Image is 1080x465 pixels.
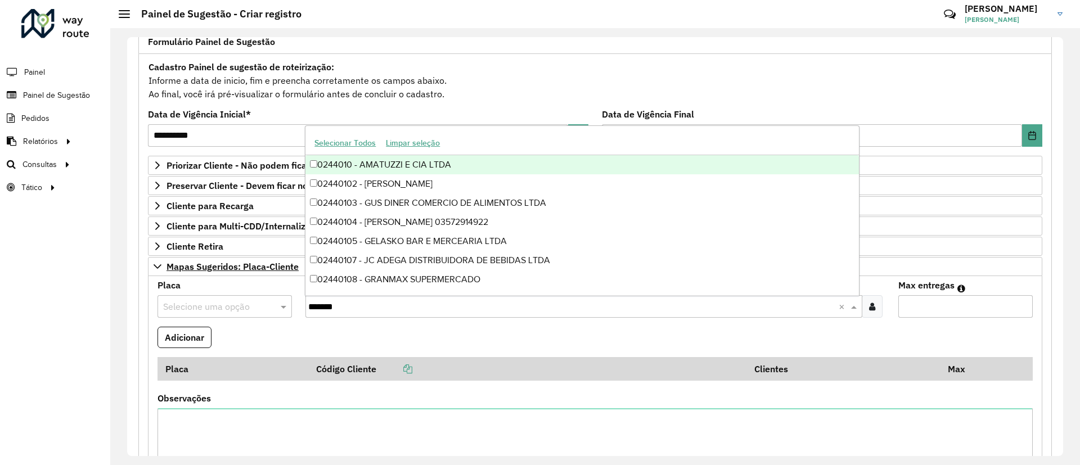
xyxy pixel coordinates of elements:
[1022,124,1042,147] button: Choose Date
[148,107,251,121] label: Data de Vigência Inicial
[381,134,445,152] button: Limpar seleção
[21,112,49,124] span: Pedidos
[940,357,985,381] th: Max
[166,242,223,251] span: Cliente Retira
[157,357,309,381] th: Placa
[898,278,955,292] label: Max entregas
[305,270,858,289] div: 02440108 - GRANMAX SUPERMERCADO
[305,193,858,213] div: 02440103 - GUS DINER COMERCIO DE ALIMENTOS LTDA
[148,176,1042,195] a: Preservar Cliente - Devem ficar no buffer, não roteirizar
[747,357,940,381] th: Clientes
[148,216,1042,236] a: Cliente para Multi-CDD/Internalização
[148,37,275,46] span: Formulário Painel de Sugestão
[166,201,254,210] span: Cliente para Recarga
[305,174,858,193] div: 02440102 - [PERSON_NAME]
[157,327,211,348] button: Adicionar
[148,156,1042,175] a: Priorizar Cliente - Não podem ficar no buffer
[157,391,211,405] label: Observações
[166,222,325,231] span: Cliente para Multi-CDD/Internalização
[166,262,299,271] span: Mapas Sugeridos: Placa-Cliente
[22,159,57,170] span: Consultas
[568,124,588,147] button: Choose Date
[21,182,42,193] span: Tático
[602,107,694,121] label: Data de Vigência Final
[148,237,1042,256] a: Cliente Retira
[24,66,45,78] span: Painel
[305,251,858,270] div: 02440107 - JC ADEGA DISTRIBUIDORA DE BEBIDAS LTDA
[166,161,350,170] span: Priorizar Cliente - Não podem ficar no buffer
[157,278,181,292] label: Placa
[130,8,301,20] h2: Painel de Sugestão - Criar registro
[148,257,1042,276] a: Mapas Sugeridos: Placa-Cliente
[376,363,412,374] a: Copiar
[305,232,858,251] div: 02440105 - GELASKO BAR E MERCEARIA LTDA
[309,134,381,152] button: Selecionar Todos
[148,196,1042,215] a: Cliente para Recarga
[23,89,90,101] span: Painel de Sugestão
[965,3,1049,14] h3: [PERSON_NAME]
[148,60,1042,101] div: Informe a data de inicio, fim e preencha corretamente os campos abaixo. Ao final, você irá pré-vi...
[309,357,747,381] th: Código Cliente
[305,125,859,296] ng-dropdown-panel: Options list
[166,181,395,190] span: Preservar Cliente - Devem ficar no buffer, não roteirizar
[965,15,1049,25] span: [PERSON_NAME]
[938,2,962,26] a: Contato Rápido
[148,61,334,73] strong: Cadastro Painel de sugestão de roteirização:
[305,155,858,174] div: 0244010 - AMATUZZI E CIA LTDA
[957,284,965,293] em: Máximo de clientes que serão colocados na mesma rota com os clientes informados
[839,300,848,313] span: Clear all
[23,136,58,147] span: Relatórios
[305,213,858,232] div: 02440104 - [PERSON_NAME] 03572914922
